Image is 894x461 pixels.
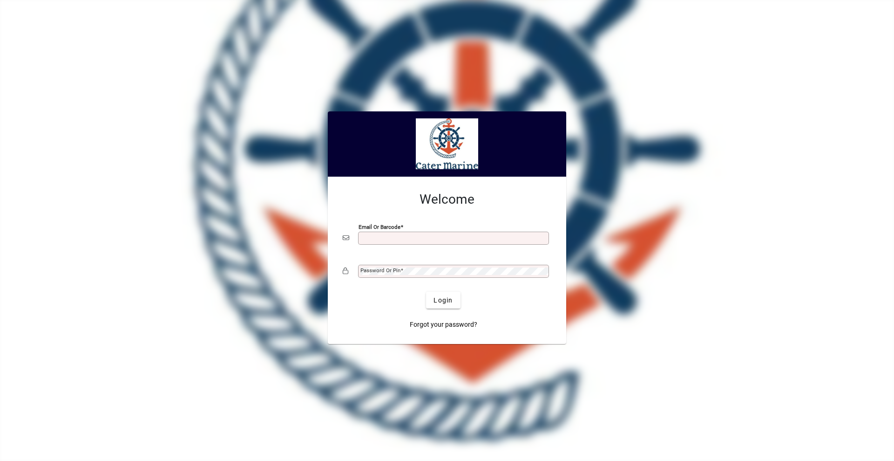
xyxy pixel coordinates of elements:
[360,267,400,274] mat-label: Password or Pin
[410,320,477,330] span: Forgot your password?
[359,224,400,230] mat-label: Email or Barcode
[343,192,551,207] h2: Welcome
[426,292,460,309] button: Login
[406,316,481,333] a: Forgot your password?
[433,296,453,305] span: Login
